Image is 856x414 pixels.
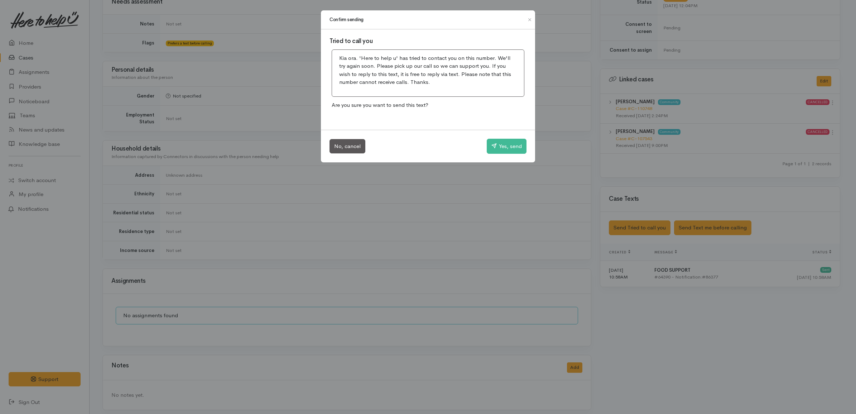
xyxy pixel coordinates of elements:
p: Are you sure you want to send this text? [330,99,526,111]
button: No, cancel [330,139,365,154]
h1: Confirm sending [330,16,364,23]
button: Yes, send [487,139,526,154]
button: Close [524,15,535,24]
p: Kia ora. 'Here to help u' has tried to contact you on this number. We'll try again soon. Please p... [339,54,517,86]
h3: Tried to call you [330,38,526,45]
